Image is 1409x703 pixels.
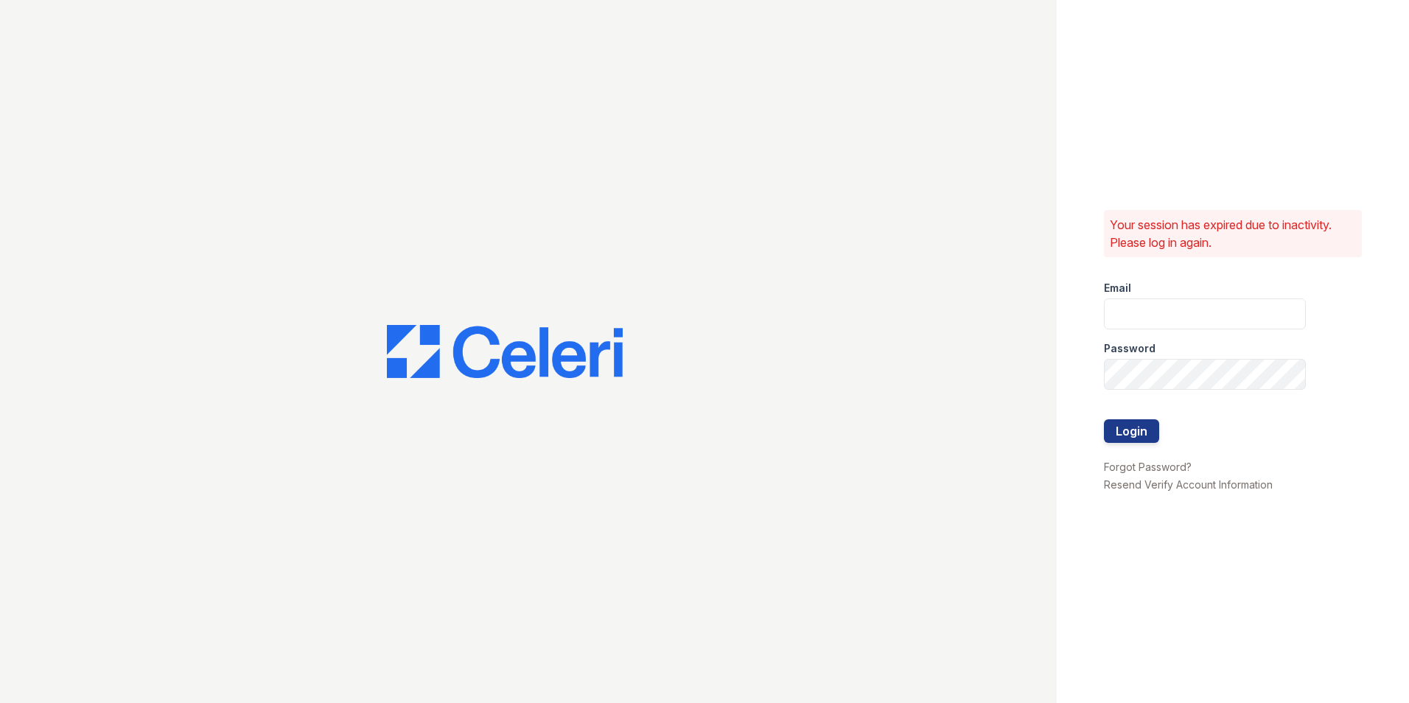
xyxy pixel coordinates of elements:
[387,325,623,378] img: CE_Logo_Blue-a8612792a0a2168367f1c8372b55b34899dd931a85d93a1a3d3e32e68fde9ad4.png
[1110,216,1356,251] p: Your session has expired due to inactivity. Please log in again.
[1104,281,1131,295] label: Email
[1104,341,1155,356] label: Password
[1104,461,1192,473] a: Forgot Password?
[1104,419,1159,443] button: Login
[1104,478,1273,491] a: Resend Verify Account Information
